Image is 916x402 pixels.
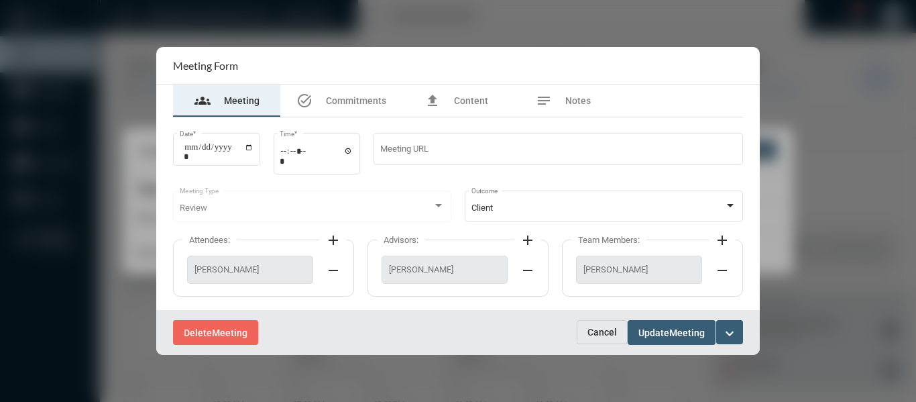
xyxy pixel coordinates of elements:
span: Notes [565,95,591,106]
label: Advisors: [377,235,425,245]
mat-icon: task_alt [296,93,312,109]
button: DeleteMeeting [173,320,258,345]
span: Review [180,203,207,213]
button: Cancel [577,320,628,344]
span: [PERSON_NAME] [389,264,500,274]
mat-icon: expand_more [722,325,738,342]
mat-icon: remove [714,262,730,279]
span: Meeting [224,95,260,106]
span: [PERSON_NAME] [583,264,695,274]
button: UpdateMeeting [628,320,715,345]
mat-icon: file_upload [424,93,441,109]
mat-icon: add [714,232,730,248]
span: Update [638,328,669,338]
span: Client [471,203,493,213]
mat-icon: add [520,232,536,248]
mat-icon: remove [520,262,536,279]
h2: Meeting Form [173,59,238,72]
mat-icon: notes [536,93,552,109]
mat-icon: add [325,232,341,248]
span: Cancel [587,327,617,338]
span: Commitments [326,95,386,106]
label: Team Members: [571,235,646,245]
mat-icon: groups [194,93,211,109]
span: Meeting [669,328,705,338]
span: Delete [184,328,212,338]
label: Attendees: [182,235,237,245]
span: Content [454,95,488,106]
mat-icon: remove [325,262,341,279]
span: [PERSON_NAME] [194,264,306,274]
span: Meeting [212,328,247,338]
